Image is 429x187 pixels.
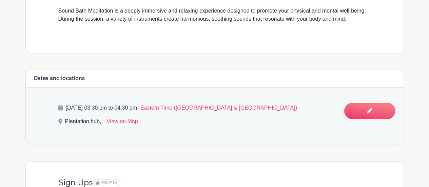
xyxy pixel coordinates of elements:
a: View on Map [106,117,138,128]
h6: Dates and locations [34,75,85,82]
span: PRIVATE [100,180,117,185]
p: [DATE] 03:30 pm to 04:30 pm [58,104,371,112]
div: Plantation hub, [65,117,101,128]
span: - Eastern Time ([GEOGRAPHIC_DATA] & [GEOGRAPHIC_DATA]) [137,105,297,111]
div: Sound Bath Meditation is a deeply immersive and relaxing experience designed to promote your phys... [58,7,371,31]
